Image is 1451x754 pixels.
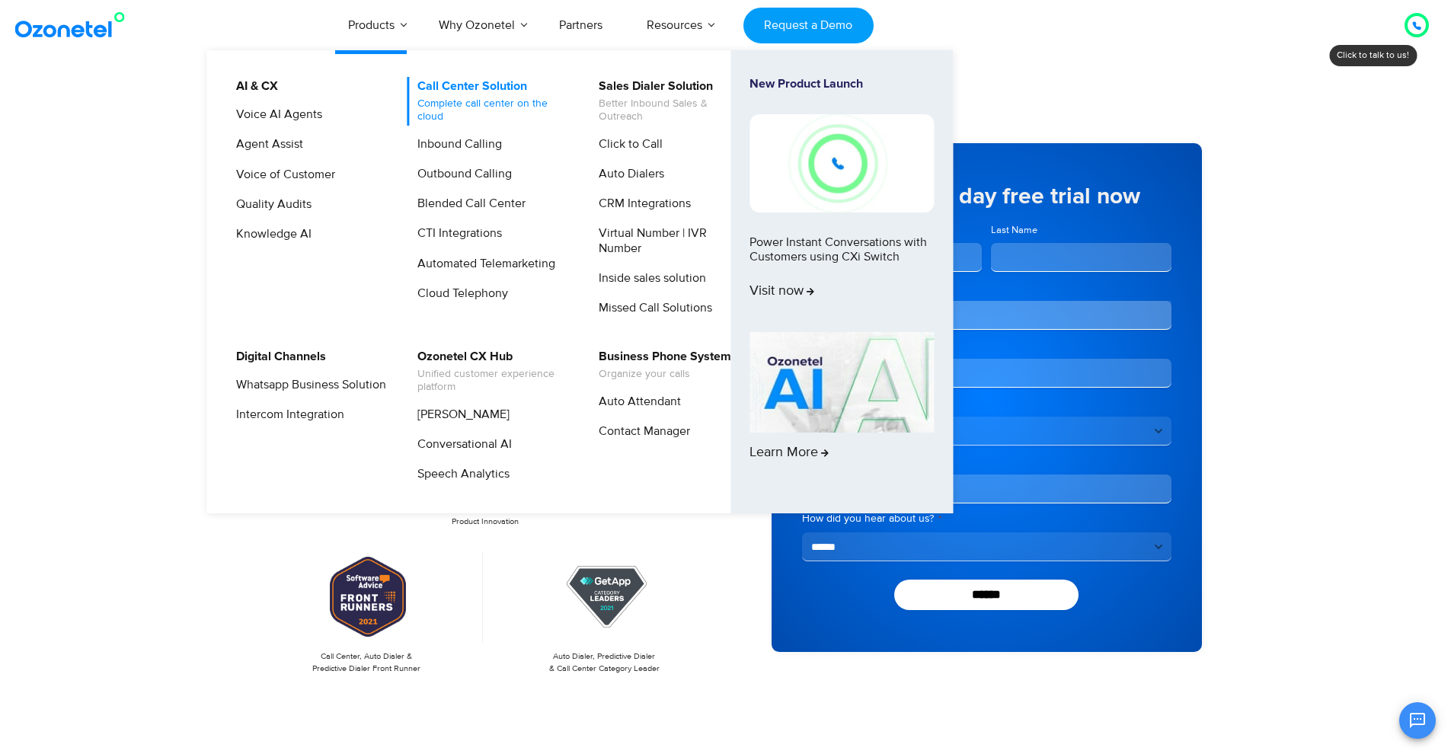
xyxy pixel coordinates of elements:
a: Request a Demo [743,8,874,43]
label: Company Name [802,337,1171,353]
a: Auto Attendant [589,392,683,411]
a: Speech Analytics [407,465,512,484]
a: Ozonetel CX HubUnified customer experience platform [407,347,570,396]
a: Voice of Customer [226,165,337,184]
a: Click to Call [589,135,665,154]
a: Agent Assist [226,135,305,154]
a: Digital Channels [226,347,328,366]
a: Contact Manager [589,422,692,441]
a: Business Phone SystemOrganize your calls [589,347,733,383]
a: Auto Dialers [589,165,666,184]
a: Cloud Telephony [407,284,510,303]
a: Voice AI Agents [226,105,324,124]
a: Missed Call Solutions [589,299,714,318]
label: Country [802,395,1171,411]
a: Whatsapp Business Solution [226,375,388,395]
a: Knowledge AI [226,225,314,244]
button: Open chat [1399,702,1436,739]
a: Call Center SolutionComplete call center on the cloud [407,77,570,126]
span: Better Inbound Sales & Outreach [599,97,749,123]
img: AI [749,332,934,433]
a: Learn More [749,332,934,487]
p: Auto Dialer, Predictive Dialer & Call Center Category Leader [495,650,714,676]
span: Complete call center on the cloud [417,97,567,123]
a: CTI Integrations [407,224,504,243]
img: New-Project-17.png [749,114,934,212]
a: Blended Call Center [407,194,528,213]
a: Automated Telemarketing [407,254,558,273]
a: [PERSON_NAME] [407,405,512,424]
span: Organize your calls [599,368,731,381]
a: Quality Audits [226,195,314,214]
a: Virtual Number | IVR Number [589,224,751,257]
a: Inbound Calling [407,135,504,154]
span: Unified customer experience platform [417,368,567,394]
span: Visit now [749,283,814,300]
label: Phone [802,453,1171,468]
p: Call Center, Auto Dialer & Predictive Dialer Front Runner [257,650,476,676]
a: Intercom Integration [226,405,347,424]
span: Learn More [749,445,829,462]
a: Sales Dialer SolutionBetter Inbound Sales & Outreach [589,77,751,126]
label: Last Name [991,223,1171,238]
a: Outbound Calling [407,165,514,184]
a: AI & CX [226,77,280,96]
a: Inside sales solution [589,269,708,288]
label: How did you hear about us? [802,511,1171,526]
h5: Start your 7 day free trial now [802,185,1171,208]
a: New Product LaunchPower Instant Conversations with Customers using CXi SwitchVisit now [749,77,934,326]
a: Conversational AI [407,435,514,454]
label: Business Email [802,280,1171,295]
a: CRM Integrations [589,194,693,213]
